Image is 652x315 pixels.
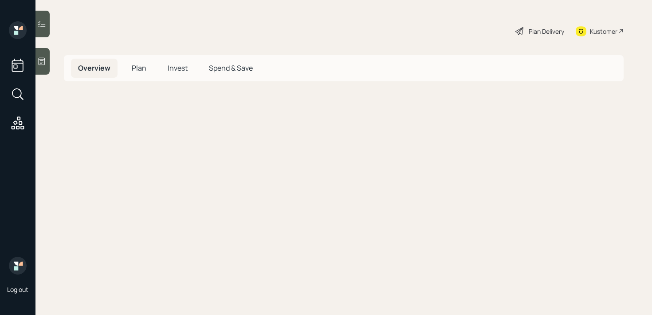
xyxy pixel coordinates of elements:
[9,257,27,275] img: retirable_logo.png
[132,63,146,73] span: Plan
[529,27,564,36] div: Plan Delivery
[590,27,617,36] div: Kustomer
[78,63,110,73] span: Overview
[209,63,253,73] span: Spend & Save
[7,285,28,294] div: Log out
[168,63,188,73] span: Invest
